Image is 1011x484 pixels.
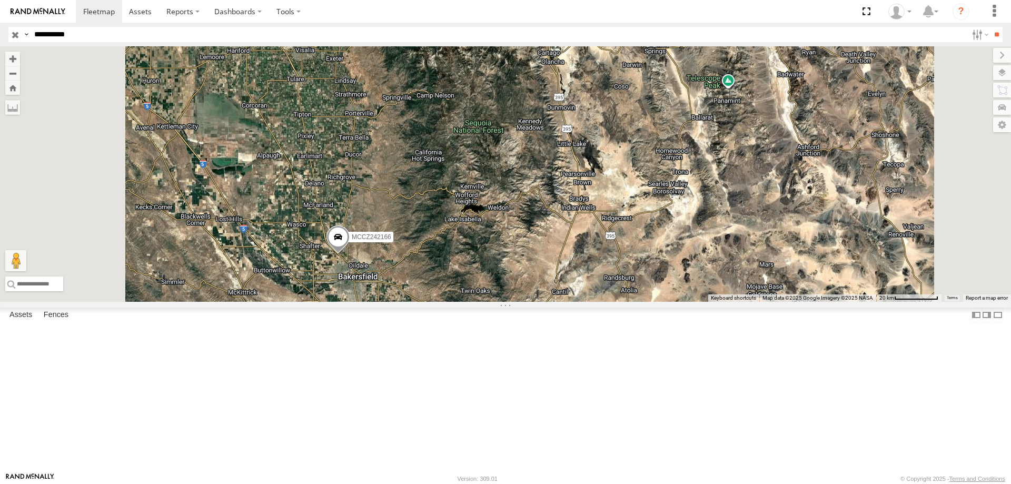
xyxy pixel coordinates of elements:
button: Keyboard shortcuts [711,294,756,302]
label: Fences [38,308,74,322]
button: Zoom Home [5,81,20,95]
a: Terms (opens in new tab) [947,296,958,300]
label: Assets [4,308,37,322]
span: 20 km [879,295,894,301]
div: Version: 309.01 [458,476,498,482]
button: Drag Pegman onto the map to open Street View [5,250,26,271]
label: Dock Summary Table to the Left [971,308,982,323]
label: Search Filter Options [968,27,990,42]
button: Zoom in [5,52,20,66]
label: Map Settings [993,117,1011,132]
a: Visit our Website [6,473,54,484]
label: Search Query [22,27,31,42]
button: Zoom out [5,66,20,81]
label: Dock Summary Table to the Right [982,308,992,323]
img: rand-logo.svg [11,8,65,15]
i: ? [953,3,969,20]
label: Measure [5,100,20,115]
div: © Copyright 2025 - [900,476,1005,482]
span: Map data ©2025 Google Imagery ©2025 NASA [762,295,873,301]
a: Report a map error [966,295,1008,301]
button: Map Scale: 20 km per 80 pixels [876,294,941,302]
a: Terms and Conditions [949,476,1005,482]
div: Zulema McIntosch [885,4,915,19]
label: Hide Summary Table [993,308,1003,323]
span: MCCZ242166 [352,233,391,241]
